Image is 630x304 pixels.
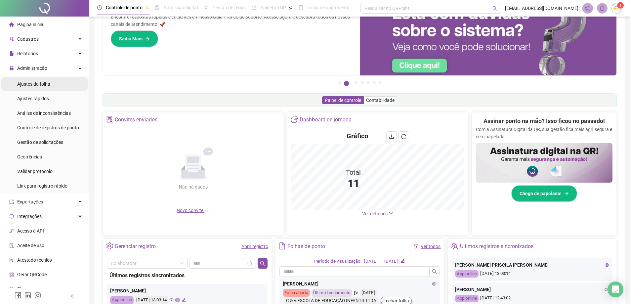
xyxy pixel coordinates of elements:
span: download [389,134,394,139]
span: eye [169,298,174,302]
div: [PERSON_NAME] [283,280,437,287]
span: Validar protocolo [17,169,53,174]
span: Página inicial [17,22,44,27]
span: dashboard [252,5,256,10]
span: reload [401,134,406,139]
span: Aceite de uso [17,243,44,248]
span: file-text [279,242,286,249]
div: App online [455,270,479,278]
div: [DATE] 12:43:02 [455,295,609,302]
span: 1 [619,3,622,8]
button: 7 [378,81,382,84]
span: [EMAIL_ADDRESS][DOMAIN_NAME] [505,5,578,12]
span: sync [9,214,14,219]
span: Ajustes da folha [17,81,50,87]
div: Últimos registros sincronizados [460,241,533,252]
a: Abrir registro [241,244,268,249]
span: solution [9,258,14,262]
button: 4 [360,81,364,84]
div: Folha aberta [283,289,310,297]
button: Chega de papelada! [511,185,577,202]
span: sun [204,5,208,10]
span: pushpin [289,6,293,10]
span: Link para registro rápido [17,183,67,189]
div: [DATE] [384,258,398,265]
div: [PERSON_NAME] [455,286,609,293]
h4: Gráfico [347,131,368,141]
span: eye [605,263,609,267]
div: Convites enviados [115,114,157,125]
span: Ajustes rápidos [17,96,49,101]
span: Saiba Mais [119,35,143,42]
span: Controle de registros de ponto [17,125,79,130]
div: Dashboard de jornada [300,114,352,125]
span: search [432,269,437,274]
span: export [9,199,14,204]
span: Cadastros [17,36,39,42]
span: notification [585,5,591,11]
div: Gerenciar registro [115,241,156,252]
span: Controle de ponto [106,5,143,10]
span: Gestão de férias [212,5,246,10]
div: [PERSON_NAME] PRISCILA [PERSON_NAME] [455,261,609,269]
div: Período de visualização: [314,258,361,265]
span: solution [106,116,113,123]
span: Gerar QRCode [17,272,47,277]
a: Ver detalhes down [362,211,393,216]
span: Admissão digital [164,5,198,10]
span: instagram [34,292,41,299]
span: facebook [15,292,21,299]
span: Painel do DP [260,5,286,10]
span: lock [9,66,14,70]
img: banner%2F02c71560-61a6-44d4-94b9-c8ab97240462.png [476,143,612,183]
span: arrow-right [564,191,569,196]
div: [DATE] 13:03:14 [455,270,609,278]
span: file [9,51,14,56]
div: Open Intercom Messenger [608,282,623,297]
span: bell [599,5,605,11]
span: Gestão de solicitações [17,140,63,145]
span: Análise de inconsistências [17,110,71,116]
img: 71702 [612,3,622,13]
div: [DATE] [360,289,377,297]
span: home [9,22,14,27]
div: Últimos registros sincronizados [109,271,265,280]
span: arrow-right [145,36,150,41]
span: plus [204,207,210,213]
span: down [389,211,393,216]
p: Com a Assinatura Digital da QR, sua gestão fica mais ágil, segura e sem papelada. [476,126,612,140]
span: Exportações [17,199,43,204]
div: Último fechamento [312,289,352,297]
span: Folha de pagamento [307,5,350,10]
span: book [299,5,303,10]
span: clock-circle [97,5,102,10]
div: - [380,258,382,265]
button: Saiba Mais [111,30,158,47]
span: api [9,229,14,233]
h2: Assinar ponto na mão? Isso ficou no passado! [483,116,605,126]
sup: Atualize o seu contato no menu Meus Dados [617,2,624,9]
span: linkedin [24,292,31,299]
span: pushpin [145,6,149,10]
div: App online [455,295,479,302]
div: Não há dados [163,183,224,191]
span: Integrações [17,214,42,219]
button: 3 [355,81,358,84]
span: user-add [9,37,14,41]
button: 1 [338,81,341,84]
span: Atestado técnico [17,257,52,263]
span: edit [182,298,186,302]
span: pie-chart [291,116,298,123]
p: Encontre respostas rápidas e eficientes em nosso Guia Prático de Suporte. Acesse agora e descubra... [111,13,352,28]
span: Administração [17,65,47,71]
span: Ver detalhes [362,211,388,216]
span: file-done [155,5,160,10]
span: search [260,261,265,266]
span: eye [432,282,437,286]
button: 2 [344,81,349,86]
span: Relatórios [17,51,38,56]
span: Novo convite [177,208,210,213]
span: Ocorrências [17,154,42,159]
span: eye [605,287,609,292]
span: Contabilidade [366,98,395,103]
